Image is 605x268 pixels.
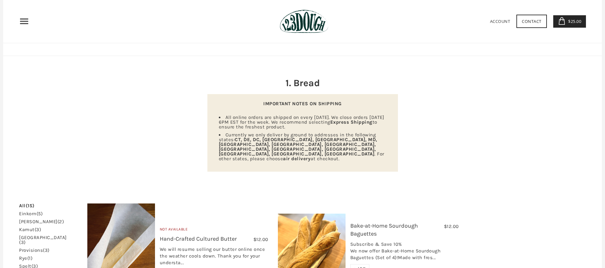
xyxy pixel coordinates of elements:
[350,222,418,237] a: Bake-at-Home Sourdough Baguettes
[219,132,384,161] span: Currently we only deliver by ground to addresses in the following states: . For other states, ple...
[160,226,268,235] div: Not Available
[219,137,377,157] strong: CT, DE, DC, [GEOGRAPHIC_DATA], [GEOGRAPHIC_DATA], MD, [GEOGRAPHIC_DATA], [GEOGRAPHIC_DATA], [GEOG...
[43,247,50,253] span: (3)
[350,241,459,264] div: Subscribe & Save 10% We now offer Bake-at-Home Sourdough Baguettes (Set of 4)!Made with fres...
[19,256,32,261] a: rye(1)
[263,101,342,107] strong: IMPORTANT NOTES ON SHIPPING
[160,235,237,242] a: Hand-Crafted Cultured Butter
[553,15,586,28] a: $25.00
[57,219,64,224] span: (2)
[27,255,33,261] span: (1)
[516,15,547,28] a: Contact
[490,18,510,24] a: Account
[444,223,459,229] span: $12.00
[19,235,67,245] a: [GEOGRAPHIC_DATA](3)
[19,239,26,245] span: (3)
[253,237,268,242] span: $12.00
[330,119,373,125] strong: Express Shipping
[567,18,581,24] span: $25.00
[280,10,328,33] img: 123Dough Bakery
[19,227,41,232] a: kamut(3)
[207,76,398,90] h2: 1. Bread
[19,248,50,253] a: provisions(3)
[19,219,64,224] a: [PERSON_NAME](2)
[35,227,41,232] span: (3)
[19,16,29,26] nav: Primary
[19,203,35,208] a: All(15)
[219,114,384,130] span: All online orders are shipped on every [DATE]. We close orders [DATE] 6PM EST for the week. We re...
[26,203,35,209] span: (15)
[19,211,43,216] a: einkorn(5)
[283,156,311,161] strong: air delivery
[37,211,43,216] span: (5)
